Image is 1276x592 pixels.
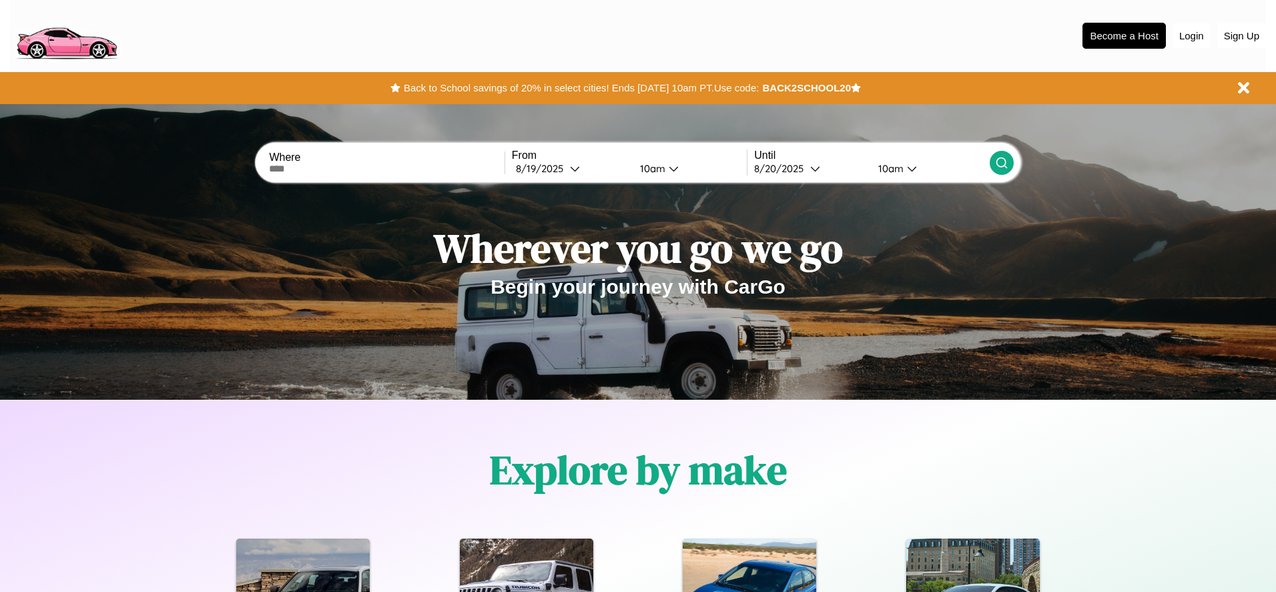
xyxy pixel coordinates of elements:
img: logo [10,7,123,63]
button: Become a Host [1082,23,1166,49]
b: BACK2SCHOOL20 [762,82,851,93]
h1: Explore by make [490,442,787,497]
div: 8 / 19 / 2025 [516,162,570,175]
div: 10am [872,162,907,175]
label: Until [754,150,989,162]
button: 10am [868,162,989,176]
button: 8/19/2025 [512,162,629,176]
button: Sign Up [1217,23,1266,48]
label: Where [269,152,504,164]
label: From [512,150,747,162]
button: Back to School savings of 20% in select cities! Ends [DATE] 10am PT.Use code: [400,79,762,97]
div: 8 / 20 / 2025 [754,162,810,175]
button: Login [1173,23,1211,48]
button: 10am [629,162,747,176]
div: 10am [633,162,669,175]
